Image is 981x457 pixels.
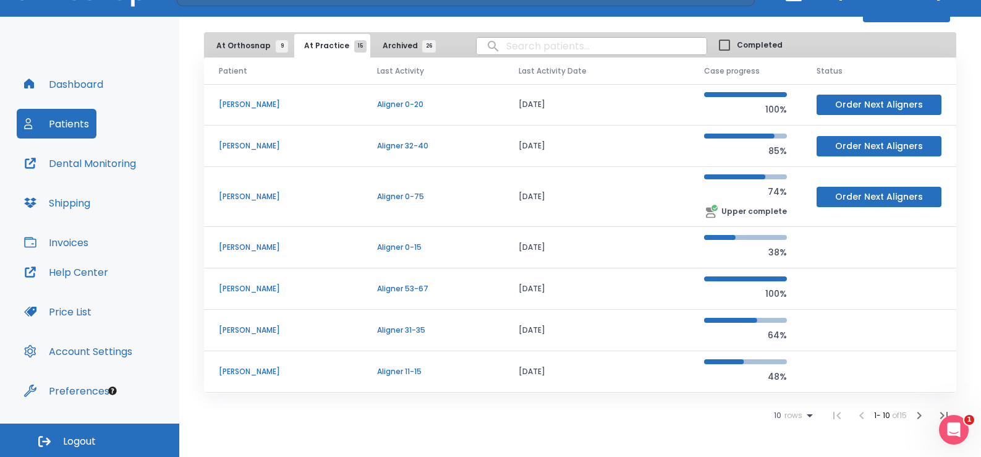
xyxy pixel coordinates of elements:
[219,99,347,110] p: [PERSON_NAME]
[219,283,347,294] p: [PERSON_NAME]
[276,40,288,53] span: 9
[377,191,489,202] p: Aligner 0-75
[817,136,941,156] button: Order Next Aligners
[704,286,787,301] p: 100%
[874,410,892,421] span: 1 - 10
[737,40,783,51] span: Completed
[781,411,802,420] span: rows
[774,411,781,420] span: 10
[219,191,347,202] p: [PERSON_NAME]
[377,242,489,253] p: Aligner 0-15
[377,366,489,377] p: Aligner 11-15
[964,415,974,425] span: 1
[704,143,787,158] p: 85%
[504,167,689,227] td: [DATE]
[17,228,96,257] button: Invoices
[17,148,143,178] button: Dental Monitoring
[704,328,787,343] p: 64%
[704,66,760,77] span: Case progress
[504,84,689,126] td: [DATE]
[17,336,140,366] button: Account Settings
[817,66,843,77] span: Status
[383,40,429,51] span: Archived
[17,297,99,327] button: Price List
[519,66,587,77] span: Last Activity Date
[219,366,347,377] p: [PERSON_NAME]
[377,66,424,77] span: Last Activity
[817,187,941,207] button: Order Next Aligners
[939,415,969,445] iframe: Intercom live chat
[17,257,116,287] button: Help Center
[892,410,907,421] span: of 15
[377,99,489,110] p: Aligner 0-20
[219,242,347,253] p: [PERSON_NAME]
[377,140,489,152] p: Aligner 32-40
[107,385,118,396] div: Tooltip anchor
[219,66,247,77] span: Patient
[817,95,941,115] button: Order Next Aligners
[704,184,787,199] p: 74%
[63,435,96,448] span: Logout
[206,34,441,58] div: tabs
[504,227,689,268] td: [DATE]
[17,376,117,406] button: Preferences
[504,310,689,351] td: [DATE]
[504,351,689,393] td: [DATE]
[304,40,360,51] span: At Practice
[504,393,689,434] td: [DATE]
[704,369,787,384] p: 48%
[219,140,347,152] p: [PERSON_NAME]
[721,206,787,217] p: Upper complete
[704,245,787,260] p: 38%
[377,325,489,336] p: Aligner 31-35
[219,325,347,336] p: [PERSON_NAME]
[477,34,707,58] input: search
[216,40,282,51] span: At Orthosnap
[504,126,689,167] td: [DATE]
[17,69,111,99] button: Dashboard
[504,268,689,310] td: [DATE]
[422,40,436,53] span: 26
[17,188,98,218] button: Shipping
[354,40,367,53] span: 15
[704,102,787,117] p: 100%
[17,109,96,139] button: Patients
[377,283,489,294] p: Aligner 53-67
